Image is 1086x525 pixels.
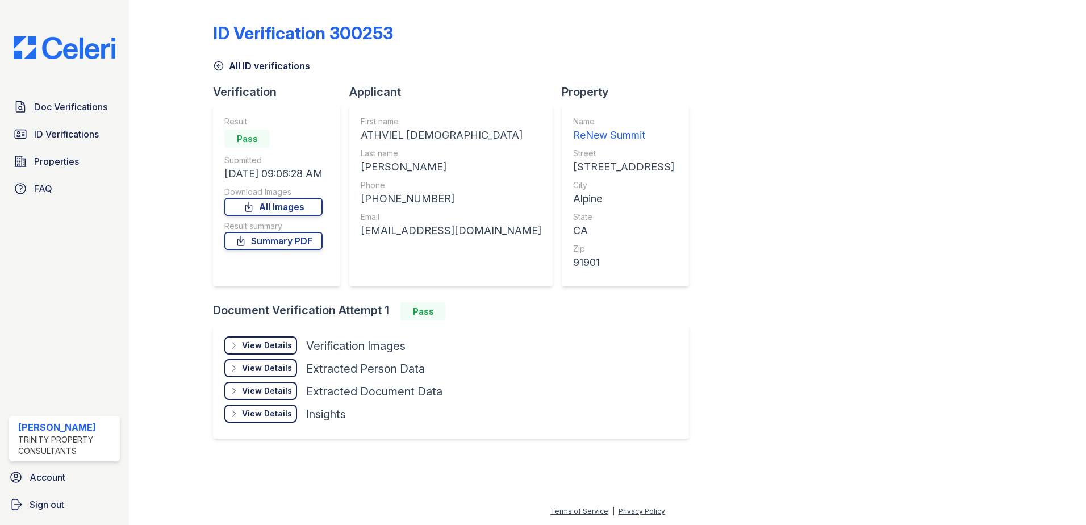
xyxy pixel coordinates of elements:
[30,470,65,484] span: Account
[361,180,541,191] div: Phone
[573,223,674,239] div: CA
[573,116,674,127] div: Name
[573,243,674,255] div: Zip
[5,466,124,489] a: Account
[242,363,292,374] div: View Details
[224,155,323,166] div: Submitted
[5,36,124,59] img: CE_Logo_Blue-a8612792a0a2168367f1c8372b55b34899dd931a85d93a1a3d3e32e68fde9ad4.png
[573,159,674,175] div: [STREET_ADDRESS]
[213,302,698,320] div: Document Verification Attempt 1
[306,406,346,422] div: Insights
[9,95,120,118] a: Doc Verifications
[361,191,541,207] div: [PHONE_NUMBER]
[400,302,446,320] div: Pass
[573,127,674,143] div: ReNew Summit
[224,186,323,198] div: Download Images
[619,507,665,515] a: Privacy Policy
[34,182,52,195] span: FAQ
[213,59,310,73] a: All ID verifications
[306,338,406,354] div: Verification Images
[224,220,323,232] div: Result summary
[224,166,323,182] div: [DATE] 09:06:28 AM
[224,130,270,148] div: Pass
[30,498,64,511] span: Sign out
[361,211,541,223] div: Email
[361,127,541,143] div: ATHVIEL [DEMOGRAPHIC_DATA]
[224,198,323,216] a: All Images
[34,127,99,141] span: ID Verifications
[18,420,115,434] div: [PERSON_NAME]
[573,148,674,159] div: Street
[242,385,292,397] div: View Details
[213,23,393,43] div: ID Verification 300253
[18,434,115,457] div: Trinity Property Consultants
[34,155,79,168] span: Properties
[573,211,674,223] div: State
[213,84,349,100] div: Verification
[573,191,674,207] div: Alpine
[224,116,323,127] div: Result
[224,232,323,250] a: Summary PDF
[34,100,107,114] span: Doc Verifications
[550,507,608,515] a: Terms of Service
[242,340,292,351] div: View Details
[306,384,442,399] div: Extracted Document Data
[562,84,698,100] div: Property
[361,148,541,159] div: Last name
[573,255,674,270] div: 91901
[9,150,120,173] a: Properties
[361,223,541,239] div: [EMAIL_ADDRESS][DOMAIN_NAME]
[573,180,674,191] div: City
[612,507,615,515] div: |
[5,493,124,516] a: Sign out
[9,177,120,200] a: FAQ
[361,159,541,175] div: [PERSON_NAME]
[573,116,674,143] a: Name ReNew Summit
[306,361,425,377] div: Extracted Person Data
[9,123,120,145] a: ID Verifications
[242,408,292,419] div: View Details
[349,84,562,100] div: Applicant
[361,116,541,127] div: First name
